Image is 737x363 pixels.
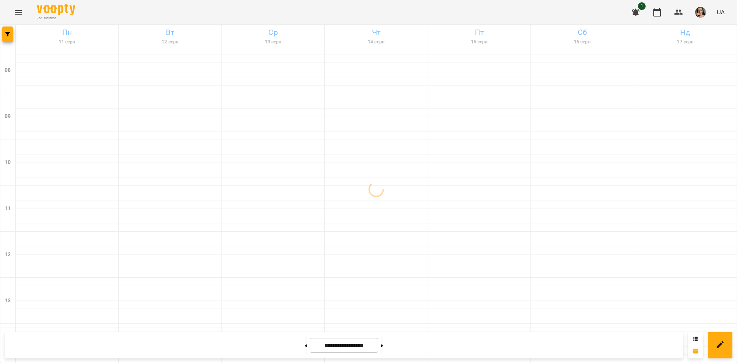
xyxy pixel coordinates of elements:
[37,16,75,21] span: For Business
[695,7,706,18] img: aaa0aa5797c5ce11638e7aad685b53dd.jpeg
[5,66,11,75] h6: 08
[5,204,11,213] h6: 11
[714,5,728,19] button: UA
[638,2,646,10] span: 1
[5,250,11,259] h6: 12
[532,27,632,38] h6: Сб
[635,27,735,38] h6: Нд
[532,38,632,46] h6: 16 серп
[37,4,75,15] img: Voopty Logo
[17,38,117,46] h6: 11 серп
[17,27,117,38] h6: Пн
[429,27,529,38] h6: Пт
[120,27,220,38] h6: Вт
[635,38,735,46] h6: 17 серп
[223,27,323,38] h6: Ср
[326,27,426,38] h6: Чт
[717,8,725,16] span: UA
[120,38,220,46] h6: 12 серп
[9,3,28,22] button: Menu
[5,158,11,167] h6: 10
[223,38,323,46] h6: 13 серп
[326,38,426,46] h6: 14 серп
[5,297,11,305] h6: 13
[5,112,11,121] h6: 09
[429,38,529,46] h6: 15 серп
